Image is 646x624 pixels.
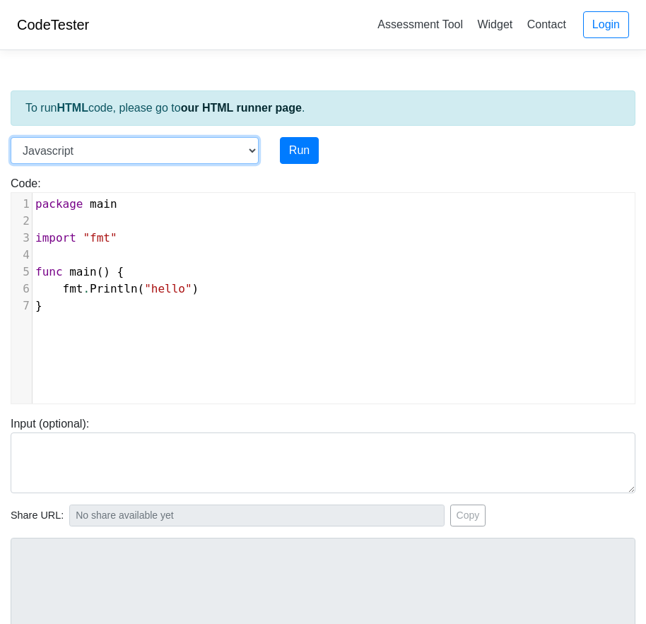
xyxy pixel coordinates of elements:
strong: HTML [57,102,88,114]
span: ( ) [35,282,199,295]
a: Assessment Tool [372,13,469,36]
div: To run code, please go to . [11,90,635,126]
div: 1 [11,196,32,213]
div: 2 [11,213,32,230]
a: Login [583,11,629,38]
button: Run [280,137,319,164]
div: 4 [11,247,32,264]
span: Println [90,282,137,295]
span: . [83,282,90,295]
span: Share URL: [11,508,64,524]
input: No share available yet [69,505,444,526]
span: "hello" [144,282,192,295]
span: fmt [63,282,83,295]
span: main [90,197,117,211]
span: package [35,197,83,211]
div: 5 [11,264,32,281]
span: "fmt" [83,231,117,245]
div: 6 [11,281,32,298]
a: Contact [522,13,572,36]
button: Copy [450,505,486,526]
a: our HTML runner page [181,102,302,114]
a: CodeTester [17,17,89,33]
span: func [35,265,63,278]
span: import [35,231,76,245]
span: main [69,265,97,278]
span: } [35,299,42,312]
div: 7 [11,298,32,314]
span: () { [35,265,124,278]
a: Widget [471,13,518,36]
div: 3 [11,230,32,247]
